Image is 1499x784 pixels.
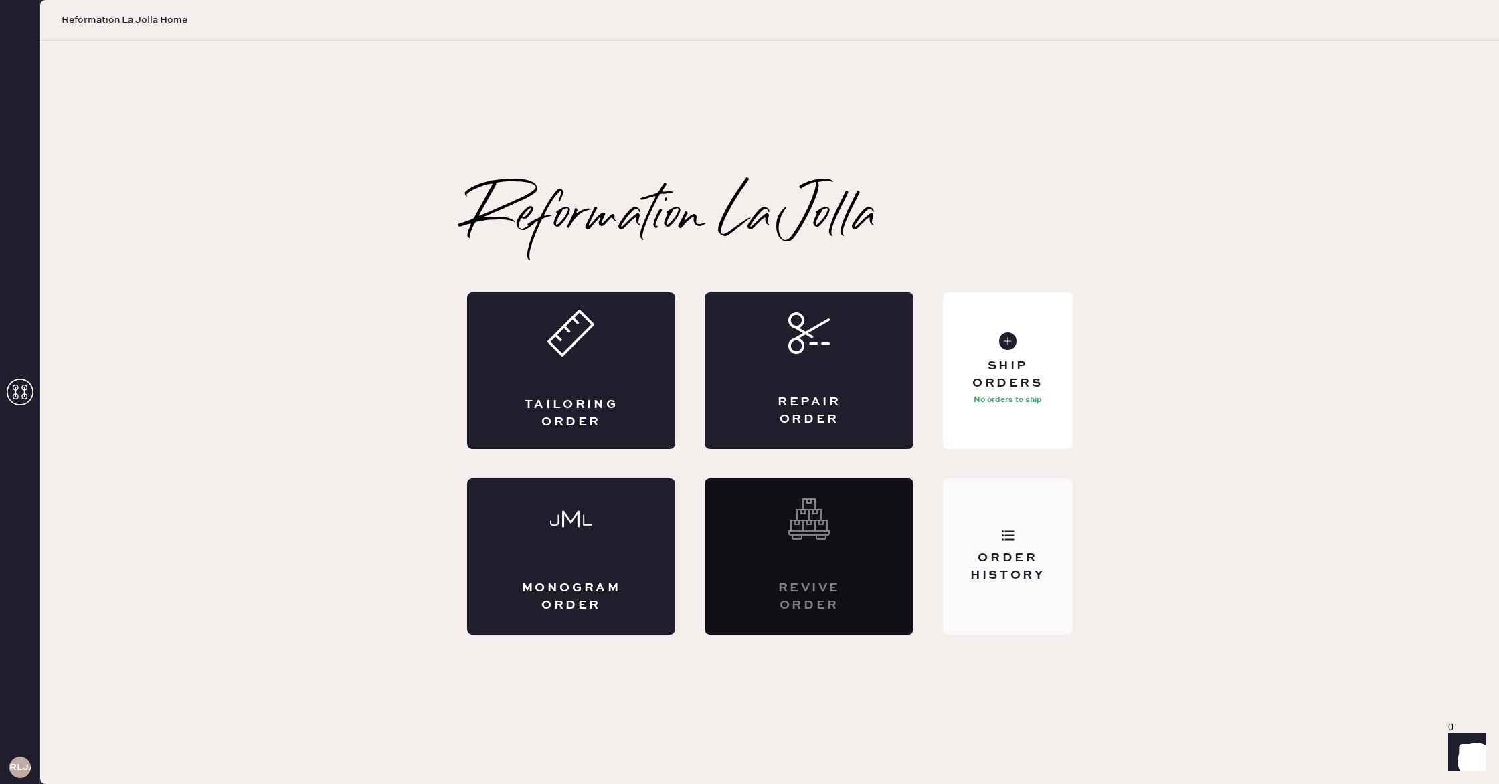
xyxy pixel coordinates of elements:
[521,397,622,430] div: Tailoring Order
[974,392,1042,408] p: No orders to ship
[1435,724,1493,781] iframe: Front Chat
[9,763,31,772] h3: RLJA
[954,550,1061,583] div: Order History
[758,580,860,613] div: Revive order
[62,13,187,27] span: Reformation La Jolla Home
[467,191,877,244] h2: Reformation La Jolla
[758,394,860,427] div: Repair Order
[954,358,1061,391] div: Ship Orders
[705,478,913,635] div: Interested? Contact us at care@hemster.co
[521,580,622,613] div: Monogram Order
